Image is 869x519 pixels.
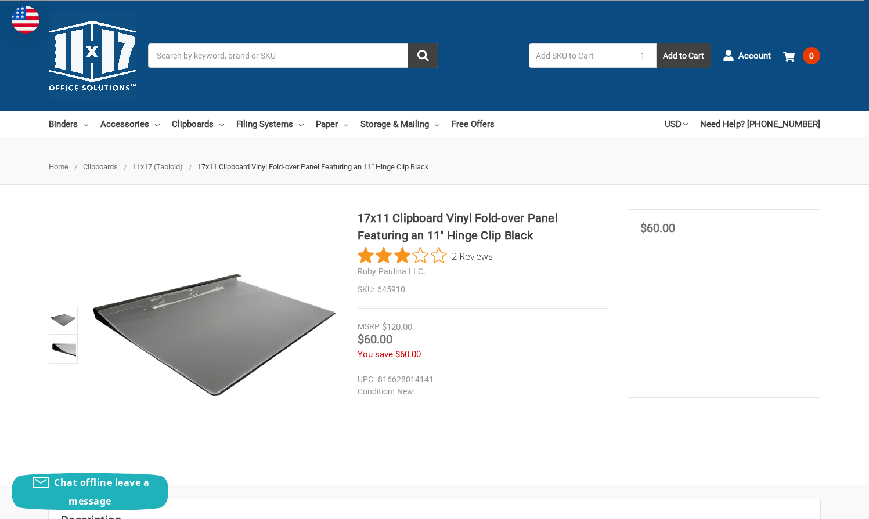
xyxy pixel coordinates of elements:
[700,111,820,137] a: Need Help? [PHONE_NUMBER]
[358,209,608,244] h1: 17x11 Clipboard Vinyl Fold-over Panel Featuring an 11" Hinge Clip Black
[657,43,711,68] button: Add to Cart
[358,349,393,360] span: You save
[773,488,869,519] iframe: Google Customer Reviews
[83,162,118,171] a: Clipboards
[51,307,76,333] img: 17x11 Clipboard Vinyl Fold-over Panel Featuring an 11" Hinge Clip Black
[49,162,68,171] a: Home
[358,267,426,276] a: Ruby Paulina LLC.
[738,49,771,63] span: Account
[358,373,375,386] dt: UPC:
[358,247,493,264] button: Rated 3 out of 5 stars from 2 reviews. Jump to reviews.
[452,111,495,137] a: Free Offers
[360,111,439,137] a: Storage & Mailing
[358,386,603,398] dd: New
[358,332,392,346] span: $60.00
[783,41,820,71] a: 0
[382,322,412,332] span: $120.00
[803,47,820,64] span: 0
[49,111,88,137] a: Binders
[358,386,394,398] dt: Condition:
[132,162,183,171] a: 11x17 (Tabloid)
[665,111,688,137] a: USD
[358,321,380,333] div: MSRP
[12,473,168,510] button: Chat offline leave a message
[87,209,338,460] img: 17x11 Clipboard Vinyl Fold-over Panel Featuring an 11" Hinge Clip Black
[395,349,421,360] span: $60.00
[54,476,149,507] span: Chat offline leave a message
[197,162,429,171] span: 17x11 Clipboard Vinyl Fold-over Panel Featuring an 11" Hinge Clip Black
[358,284,608,296] dd: 645910
[452,247,493,264] span: 2 Reviews
[358,284,374,296] dt: SKU:
[100,111,160,137] a: Accessories
[529,43,629,68] input: Add SKU to Cart
[51,336,76,362] img: 17x11 Clipboard Vinyl Fold-over Panel Featuring an 11" Hinge Clip Black
[640,221,675,235] span: $60.00
[172,111,224,137] a: Clipboards
[358,373,603,386] dd: 816628014141
[316,111,348,137] a: Paper
[148,43,438,68] input: Search by keyword, brand or SKU
[49,12,136,99] img: 11x17.com
[236,111,304,137] a: Filing Systems
[723,41,771,71] a: Account
[12,6,39,34] img: duty and tax information for United States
